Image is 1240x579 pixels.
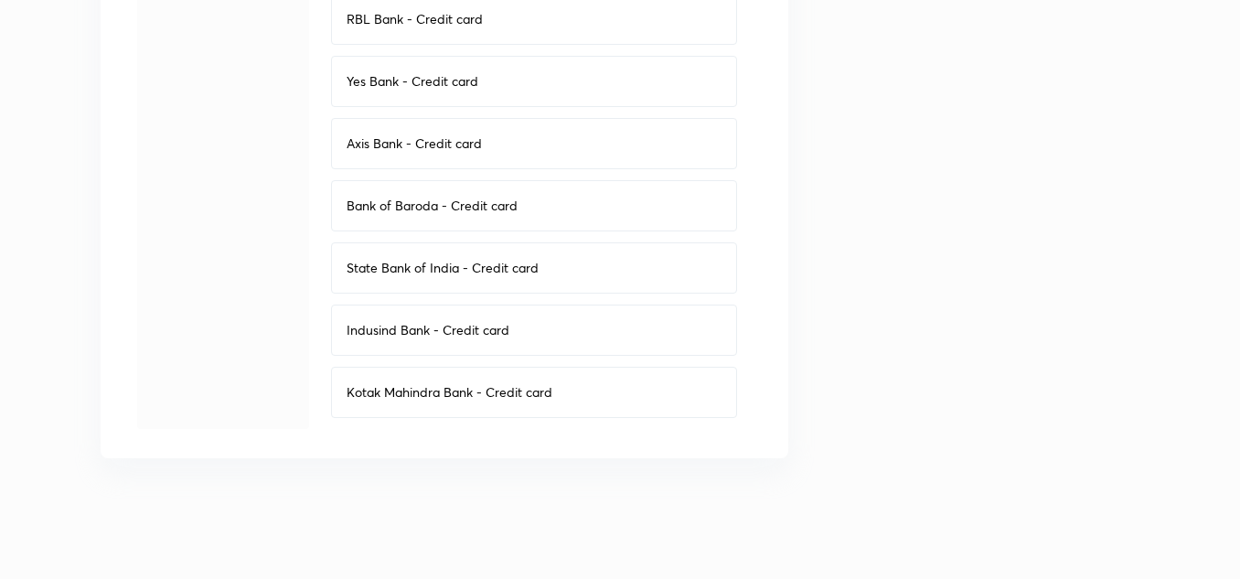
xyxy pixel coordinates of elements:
[347,10,483,28] p: RBL Bank - Credit card
[347,134,482,153] p: Axis Bank - Credit card
[347,72,478,91] p: Yes Bank - Credit card
[347,197,518,215] p: Bank of Baroda - Credit card
[347,321,509,339] p: Indusind Bank - Credit card
[347,383,552,402] p: Kotak Mahindra Bank - Credit card
[347,259,539,277] p: State Bank of India - Credit card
